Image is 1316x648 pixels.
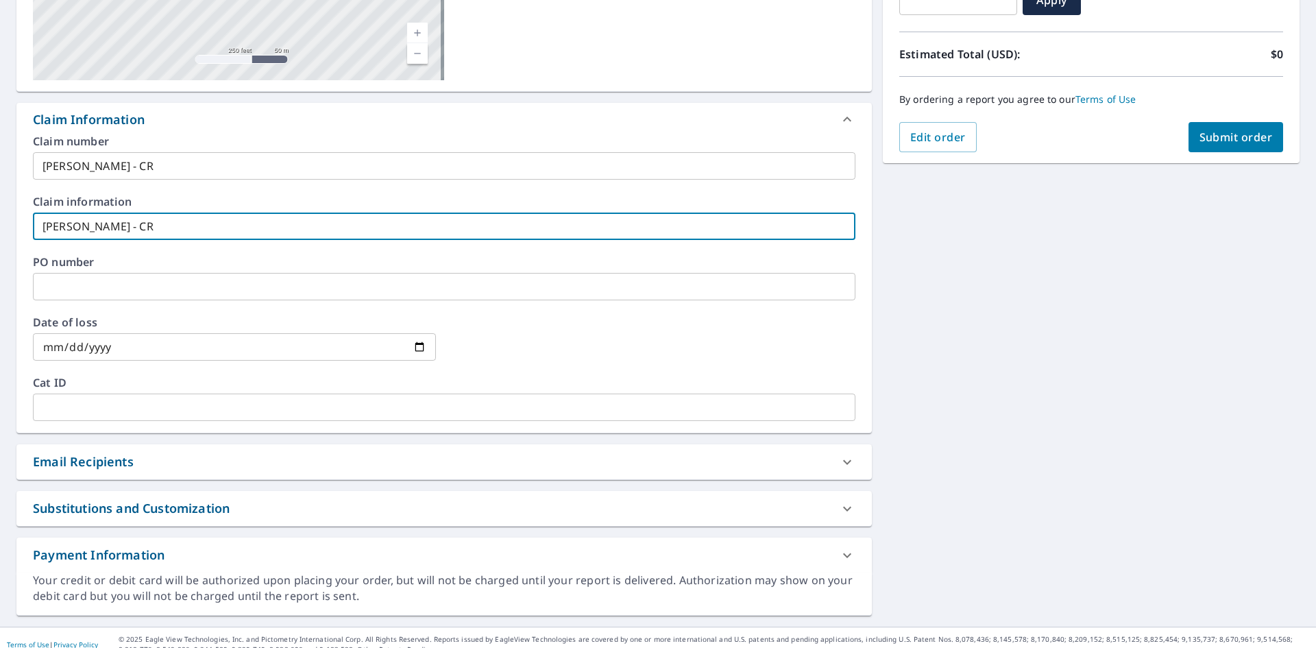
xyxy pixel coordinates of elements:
[899,122,977,152] button: Edit order
[33,453,134,471] div: Email Recipients
[33,196,855,207] label: Claim information
[910,130,966,145] span: Edit order
[33,573,855,604] div: Your credit or debit card will be authorized upon placing your order, but will not be charged unt...
[33,377,855,388] label: Cat ID
[407,23,428,43] a: Current Level 17, Zoom In
[16,444,872,479] div: Email Recipients
[16,103,872,136] div: Claim Information
[33,136,855,147] label: Claim number
[1189,122,1284,152] button: Submit order
[1075,93,1136,106] a: Terms of Use
[899,93,1283,106] p: By ordering a report you agree to our
[33,546,164,564] div: Payment Information
[16,538,872,573] div: Payment Information
[33,317,436,328] label: Date of loss
[33,499,230,518] div: Substitutions and Customization
[407,43,428,64] a: Current Level 17, Zoom Out
[33,110,145,129] div: Claim Information
[1271,46,1283,62] p: $0
[33,256,855,267] label: PO number
[899,46,1091,62] p: Estimated Total (USD):
[1199,130,1273,145] span: Submit order
[16,491,872,526] div: Substitutions and Customization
